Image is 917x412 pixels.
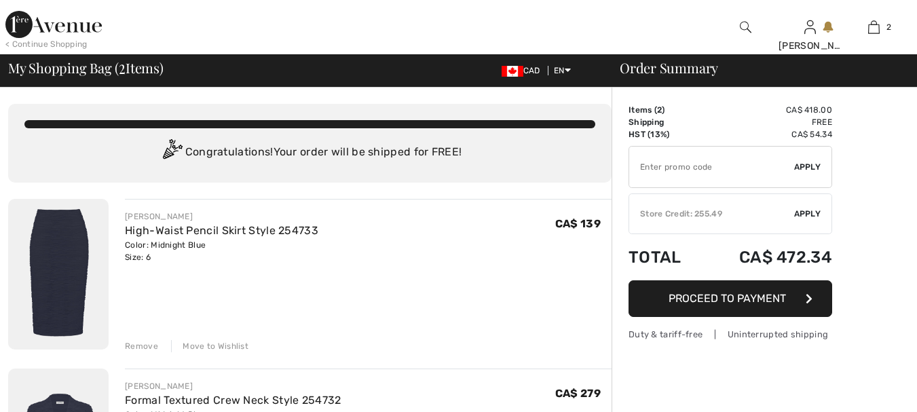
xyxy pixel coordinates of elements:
[158,139,185,166] img: Congratulation2.svg
[8,61,164,75] span: My Shopping Bag ( Items)
[171,340,248,352] div: Move to Wishlist
[702,128,832,141] td: CA$ 54.34
[629,280,832,317] button: Proceed to Payment
[8,199,109,350] img: High-Waist Pencil Skirt Style 254733
[629,104,702,116] td: Items ( )
[24,139,595,166] div: Congratulations! Your order will be shipped for FREE!
[842,19,905,35] a: 2
[794,208,821,220] span: Apply
[125,394,341,407] a: Formal Textured Crew Neck Style 254732
[125,380,341,392] div: [PERSON_NAME]
[779,39,842,53] div: [PERSON_NAME]
[125,239,318,263] div: Color: Midnight Blue Size: 6
[629,234,702,280] td: Total
[603,61,909,75] div: Order Summary
[125,224,318,237] a: High-Waist Pencil Skirt Style 254733
[125,210,318,223] div: [PERSON_NAME]
[702,116,832,128] td: Free
[804,19,816,35] img: My Info
[702,234,832,280] td: CA$ 472.34
[657,105,662,115] span: 2
[868,19,880,35] img: My Bag
[794,161,821,173] span: Apply
[886,21,891,33] span: 2
[555,217,601,230] span: CA$ 139
[5,38,88,50] div: < Continue Shopping
[555,387,601,400] span: CA$ 279
[502,66,546,75] span: CAD
[502,66,523,77] img: Canadian Dollar
[629,147,794,187] input: Promo code
[554,66,571,75] span: EN
[5,11,102,38] img: 1ère Avenue
[629,328,832,341] div: Duty & tariff-free | Uninterrupted shipping
[702,104,832,116] td: CA$ 418.00
[669,292,786,305] span: Proceed to Payment
[119,58,126,75] span: 2
[740,19,751,35] img: search the website
[804,20,816,33] a: Sign In
[629,208,794,220] div: Store Credit: 255.49
[125,340,158,352] div: Remove
[629,116,702,128] td: Shipping
[629,128,702,141] td: HST (13%)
